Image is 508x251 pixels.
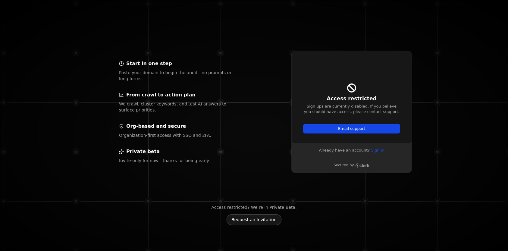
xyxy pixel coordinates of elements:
h1: Access restricted [303,95,400,102]
p: Invite‑only for now—thanks for being early. [119,158,235,164]
button: Request an Invitation [226,214,281,225]
p: Org‑based and secure [126,123,186,130]
p: Secured by [334,163,354,168]
p: Private beta [126,148,160,155]
p: Access restricted? We’re in Private Beta. [211,204,296,210]
p: Start in one step [126,60,172,67]
p: We crawl, cluster keywords, and test AI answers to surface priorities. [119,101,235,113]
a: Clerk logo [355,163,370,168]
a: Sign in [371,148,384,153]
p: Sign ups are currently disabled. If you believe you should have access, please contact support. [303,104,400,115]
p: From crawl to action plan [126,91,196,99]
p: Paste your domain to begin the audit—no prompts or long forms. [119,70,235,82]
span: Already have an account? [319,148,370,153]
p: Organization‑first access with SSO and 2FA. [119,132,235,138]
button: Email support [303,124,400,133]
